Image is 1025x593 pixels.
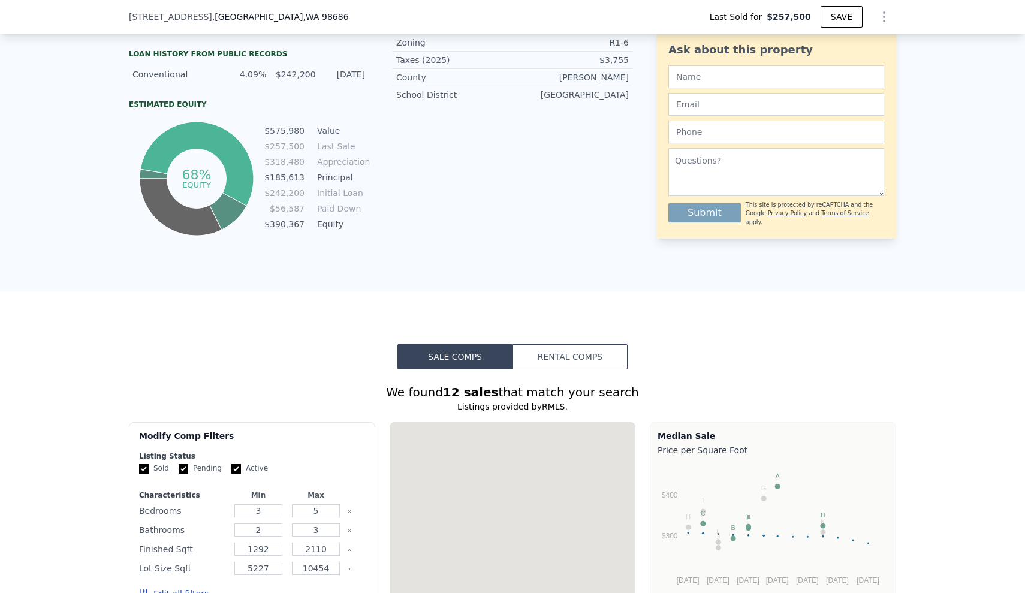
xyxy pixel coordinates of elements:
div: Min [232,490,285,500]
button: SAVE [821,6,863,28]
td: Last Sale [315,140,369,153]
button: Sale Comps [397,344,512,369]
text: G [761,484,767,492]
text: $300 [662,532,678,540]
input: Name [668,65,884,88]
text: $400 [662,491,678,499]
div: Median Sale [658,430,888,442]
div: Lot Size Sqft [139,560,227,577]
div: County [396,71,512,83]
text: J [717,534,720,541]
div: Listing Status [139,451,365,461]
tspan: equity [182,180,211,189]
text: L [716,528,720,535]
div: Ask about this property [668,41,884,58]
div: This site is protected by reCAPTCHA and the Google and apply. [746,201,884,227]
button: Clear [347,567,352,571]
div: $3,755 [512,54,629,66]
div: Zoning [396,37,512,49]
td: $185,613 [264,171,305,184]
input: Sold [139,464,149,474]
td: Appreciation [315,155,369,168]
td: Principal [315,171,369,184]
div: Bathrooms [139,522,227,538]
text: [DATE] [737,576,759,585]
button: Rental Comps [512,344,628,369]
a: Terms of Service [821,210,869,216]
text: [DATE] [796,576,819,585]
td: $56,587 [264,202,305,215]
input: Phone [668,121,884,143]
td: $390,367 [264,218,305,231]
button: Show Options [872,5,896,29]
text: K [821,518,825,525]
text: D [821,511,825,519]
div: We found that match your search [129,384,896,401]
div: [PERSON_NAME] [512,71,629,83]
td: Paid Down [315,202,369,215]
label: Sold [139,463,169,474]
label: Pending [179,463,222,474]
button: Clear [347,509,352,514]
td: Value [315,124,369,137]
td: Initial Loan [315,186,369,200]
div: 4.09% [224,68,266,80]
text: C [701,510,706,517]
div: Conventional [132,68,217,80]
td: $318,480 [264,155,305,168]
text: I [702,497,704,504]
input: Email [668,93,884,116]
text: [DATE] [707,576,729,585]
text: E [746,513,750,520]
div: Bedrooms [139,502,227,519]
span: [STREET_ADDRESS] [129,11,212,23]
a: Privacy Policy [768,210,807,216]
button: Clear [347,528,352,533]
button: Submit [668,203,741,222]
span: $257,500 [767,11,811,23]
div: Taxes (2025) [396,54,512,66]
tspan: 68% [182,167,211,182]
div: Modify Comp Filters [139,430,365,451]
td: $257,500 [264,140,305,153]
div: Max [290,490,342,500]
span: , [GEOGRAPHIC_DATA] [212,11,349,23]
td: $242,200 [264,186,305,200]
div: Listings provided by RMLS . [129,401,896,413]
td: $575,980 [264,124,305,137]
strong: 12 sales [443,385,499,399]
input: Active [231,464,241,474]
text: B [731,524,735,531]
td: Equity [315,218,369,231]
text: [DATE] [826,576,849,585]
input: Pending [179,464,188,474]
div: Estimated Equity [129,100,369,109]
text: [DATE] [857,576,879,585]
div: Loan history from public records [129,49,369,59]
div: Finished Sqft [139,541,227,558]
div: R1-6 [512,37,629,49]
text: F [746,514,750,521]
div: School District [396,89,512,101]
div: [DATE] [323,68,365,80]
text: [DATE] [766,576,789,585]
text: H [686,513,691,520]
text: [DATE] [677,576,700,585]
label: Active [231,463,268,474]
div: Characteristics [139,490,227,500]
span: , WA 98686 [303,12,348,22]
text: A [776,472,780,480]
span: Last Sold for [710,11,767,23]
button: Clear [347,547,352,552]
div: [GEOGRAPHIC_DATA] [512,89,629,101]
div: Price per Square Foot [658,442,888,459]
div: $242,200 [273,68,315,80]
